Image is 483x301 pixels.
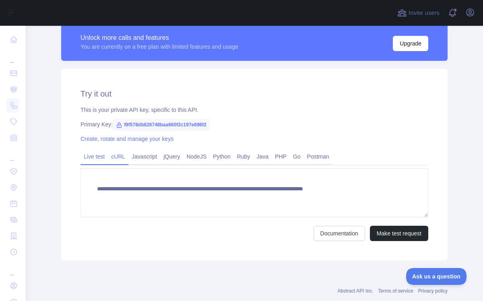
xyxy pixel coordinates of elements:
[80,150,108,163] a: Live test
[290,150,304,163] a: Go
[378,288,413,294] a: Terms of service
[80,88,428,99] h2: Try it out
[396,6,441,19] button: Invite users
[6,261,19,277] div: ...
[370,226,428,241] button: Make test request
[80,136,173,142] a: Create, rotate and manage your keys
[113,119,210,131] span: f9f578db826748baa660f2c197e696f2
[234,150,254,163] a: Ruby
[80,106,428,114] div: This is your private API key, specific to this API.
[254,150,272,163] a: Java
[160,150,183,163] a: jQuery
[272,150,290,163] a: PHP
[418,288,448,294] a: Privacy policy
[80,120,428,128] div: Primary Key:
[210,150,234,163] a: Python
[183,150,210,163] a: NodeJS
[406,268,467,285] iframe: Toggle Customer Support
[393,36,428,51] button: Upgrade
[108,150,128,163] a: cURL
[338,288,374,294] a: Abstract API Inc.
[80,43,238,51] div: You are currently on a free plan with limited features and usage
[314,226,365,241] a: Documentation
[6,48,19,64] div: ...
[128,150,160,163] a: Javascript
[409,8,440,18] span: Invite users
[6,146,19,163] div: ...
[80,33,238,43] div: Unlock more calls and features
[304,150,332,163] a: Postman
